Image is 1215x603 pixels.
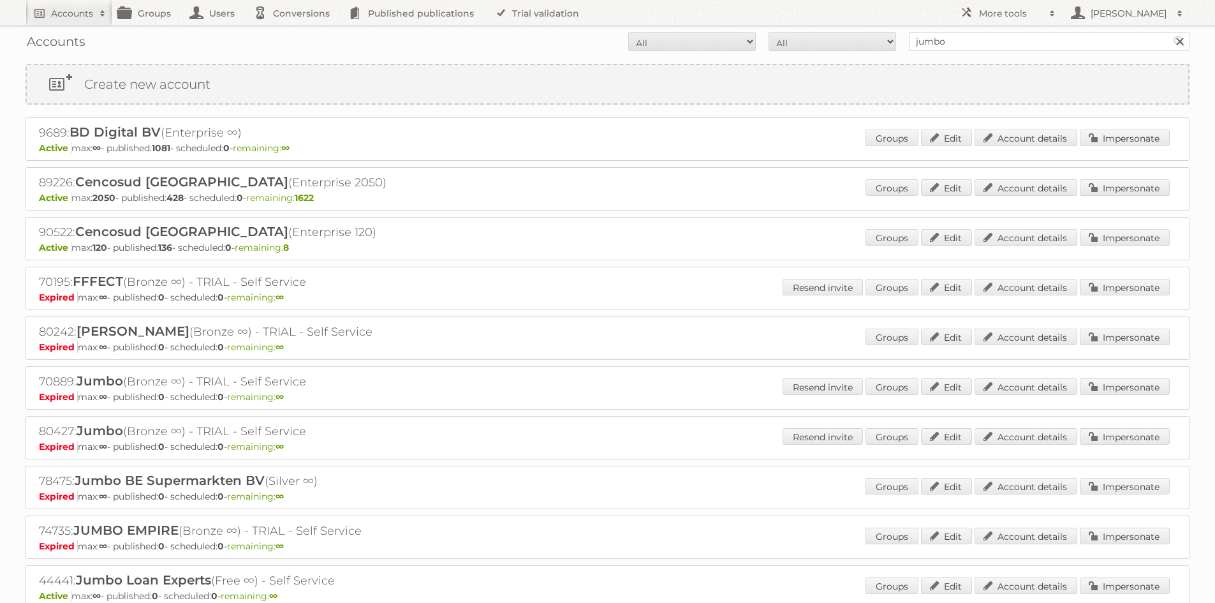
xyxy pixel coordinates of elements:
[92,590,101,602] strong: ∞
[39,540,78,552] span: Expired
[77,373,123,389] span: Jumbo
[975,577,1077,594] a: Account details
[39,174,485,191] h2: 89226: (Enterprise 2050)
[39,590,71,602] span: Active
[75,224,288,239] span: Cencosud [GEOGRAPHIC_DATA]
[921,428,972,445] a: Edit
[975,329,1077,345] a: Account details
[39,423,485,440] h2: 80427: (Bronze ∞) - TRIAL - Self Service
[975,378,1077,395] a: Account details
[158,242,172,253] strong: 136
[865,577,918,594] a: Groups
[975,130,1077,146] a: Account details
[227,540,284,552] span: remaining:
[975,428,1077,445] a: Account details
[921,478,972,495] a: Edit
[865,528,918,544] a: Groups
[99,491,107,502] strong: ∞
[276,441,284,452] strong: ∞
[51,7,93,20] h2: Accounts
[39,572,485,589] h2: 44441: (Free ∞) - Self Service
[39,473,485,489] h2: 78475: (Silver ∞)
[865,279,918,295] a: Groups
[276,292,284,303] strong: ∞
[75,473,265,488] span: Jumbo BE Supermarkten BV
[39,142,1176,154] p: max: - published: - scheduled: -
[975,179,1077,196] a: Account details
[152,142,170,154] strong: 1081
[39,491,1176,502] p: max: - published: - scheduled: -
[1080,229,1170,246] a: Impersonate
[39,192,1176,204] p: max: - published: - scheduled: -
[227,391,284,403] span: remaining:
[865,130,918,146] a: Groups
[223,142,230,154] strong: 0
[1080,279,1170,295] a: Impersonate
[865,329,918,345] a: Groups
[217,292,224,303] strong: 0
[39,441,78,452] span: Expired
[227,292,284,303] span: remaining:
[921,229,972,246] a: Edit
[227,441,284,452] span: remaining:
[921,378,972,395] a: Edit
[39,341,1176,353] p: max: - published: - scheduled: -
[99,391,107,403] strong: ∞
[77,324,189,339] span: [PERSON_NAME]
[235,242,289,253] span: remaining:
[269,590,277,602] strong: ∞
[152,590,158,602] strong: 0
[1080,130,1170,146] a: Impersonate
[975,279,1077,295] a: Account details
[158,540,165,552] strong: 0
[1080,378,1170,395] a: Impersonate
[783,428,863,445] a: Resend invite
[921,130,972,146] a: Edit
[1080,577,1170,594] a: Impersonate
[39,523,485,539] h2: 74735: (Bronze ∞) - TRIAL - Self Service
[39,373,485,390] h2: 70889: (Bronze ∞) - TRIAL - Self Service
[225,242,232,253] strong: 0
[865,378,918,395] a: Groups
[276,540,284,552] strong: ∞
[77,423,123,438] span: Jumbo
[39,540,1176,552] p: max: - published: - scheduled: -
[783,279,863,295] a: Resend invite
[1170,32,1189,51] input: Search
[217,441,224,452] strong: 0
[73,274,123,289] span: FFFECT
[39,242,1176,253] p: max: - published: - scheduled: -
[276,341,284,353] strong: ∞
[158,441,165,452] strong: 0
[1080,428,1170,445] a: Impersonate
[39,391,1176,403] p: max: - published: - scheduled: -
[921,279,972,295] a: Edit
[865,478,918,495] a: Groups
[158,292,165,303] strong: 0
[39,142,71,154] span: Active
[70,124,161,140] span: BD Digital BV
[158,391,165,403] strong: 0
[39,124,485,141] h2: 9689: (Enterprise ∞)
[1087,7,1170,20] h2: [PERSON_NAME]
[237,192,243,204] strong: 0
[39,274,485,290] h2: 70195: (Bronze ∞) - TRIAL - Self Service
[1080,528,1170,544] a: Impersonate
[39,590,1176,602] p: max: - published: - scheduled: -
[99,341,107,353] strong: ∞
[276,391,284,403] strong: ∞
[92,192,115,204] strong: 2050
[975,478,1077,495] a: Account details
[246,192,314,204] span: remaining:
[1080,478,1170,495] a: Impersonate
[979,7,1043,20] h2: More tools
[39,341,78,353] span: Expired
[73,523,179,538] span: JUMBO EMPIRE
[39,192,71,204] span: Active
[276,491,284,502] strong: ∞
[158,341,165,353] strong: 0
[283,242,289,253] strong: 8
[217,391,224,403] strong: 0
[783,378,863,395] a: Resend invite
[158,491,165,502] strong: 0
